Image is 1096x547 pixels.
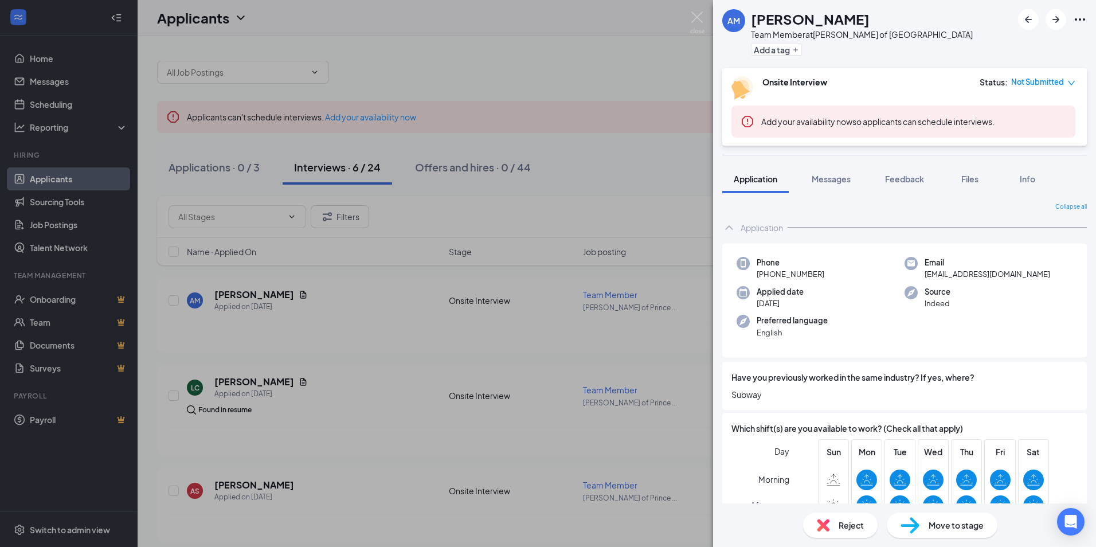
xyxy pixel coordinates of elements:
[757,268,824,280] span: [PHONE_NUMBER]
[792,46,799,53] svg: Plus
[812,174,851,184] span: Messages
[741,115,754,128] svg: Error
[839,519,864,532] span: Reject
[1057,508,1085,536] div: Open Intercom Messenger
[1055,202,1087,212] span: Collapse all
[1020,174,1035,184] span: Info
[925,268,1050,280] span: [EMAIL_ADDRESS][DOMAIN_NAME]
[925,257,1050,268] span: Email
[980,76,1008,88] div: Status :
[762,77,827,87] b: Onsite Interview
[758,469,789,490] span: Morning
[757,298,804,309] span: [DATE]
[774,445,789,458] span: Day
[751,44,802,56] button: PlusAdd a tag
[923,446,944,458] span: Wed
[757,257,824,268] span: Phone
[925,298,950,309] span: Indeed
[1023,446,1044,458] span: Sat
[1067,79,1075,87] span: down
[823,446,844,458] span: Sun
[1021,13,1035,26] svg: ArrowLeftNew
[1011,76,1064,88] span: Not Submitted
[961,174,978,184] span: Files
[750,495,789,515] span: Afternoon
[1049,13,1063,26] svg: ArrowRight
[751,29,973,40] div: Team Member at [PERSON_NAME] of [GEOGRAPHIC_DATA]
[1018,9,1039,30] button: ArrowLeftNew
[757,327,828,338] span: English
[731,388,1078,401] span: Subway
[761,116,995,127] span: so applicants can schedule interviews.
[734,174,777,184] span: Application
[757,286,804,298] span: Applied date
[741,222,783,233] div: Application
[731,371,974,384] span: Have you previously worked in the same industry? If yes, where?
[856,446,877,458] span: Mon
[929,519,984,532] span: Move to stage
[956,446,977,458] span: Thu
[727,15,740,26] div: AM
[1046,9,1066,30] button: ArrowRight
[751,9,870,29] h1: [PERSON_NAME]
[722,221,736,235] svg: ChevronUp
[731,422,963,435] span: Which shift(s) are you available to work? (Check all that apply)
[757,315,828,326] span: Preferred language
[761,116,852,127] button: Add your availability now
[1073,13,1087,26] svg: Ellipses
[990,446,1011,458] span: Fri
[925,286,950,298] span: Source
[885,174,924,184] span: Feedback
[890,446,910,458] span: Tue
